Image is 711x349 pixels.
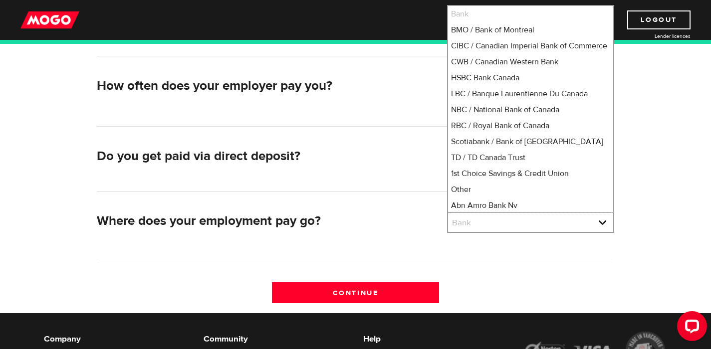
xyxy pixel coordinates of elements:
[448,22,613,38] li: BMO / Bank of Montreal
[448,118,613,134] li: RBC / Royal Bank of Canada
[20,10,79,29] img: mogo_logo-11ee424be714fa7cbb0f0f49df9e16ec.png
[448,150,613,166] li: TD / TD Canada Trust
[448,70,613,86] li: HSBC Bank Canada
[272,282,439,303] input: Continue
[448,181,613,197] li: Other
[448,197,613,213] li: Abn Amro Bank Nv
[97,213,439,229] h2: Where does your employment pay go?
[448,86,613,102] li: LBC / Banque Laurentienne Du Canada
[363,333,508,345] h6: Help
[448,102,613,118] li: NBC / National Bank of Canada
[204,333,348,345] h6: Community
[448,134,613,150] li: Scotiabank / Bank of [GEOGRAPHIC_DATA]
[616,32,691,40] a: Lender licences
[448,54,613,70] li: CWB / Canadian Western Bank
[669,307,711,349] iframe: LiveChat chat widget
[44,333,189,345] h6: Company
[448,6,613,22] li: Bank
[448,166,613,181] li: 1st Choice Savings & Credit Union
[448,38,613,54] li: CIBC / Canadian Imperial Bank of Commerce
[97,149,439,164] h2: Do you get paid via direct deposit?
[97,78,439,94] h2: How often does your employer pay you?
[627,10,691,29] a: Logout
